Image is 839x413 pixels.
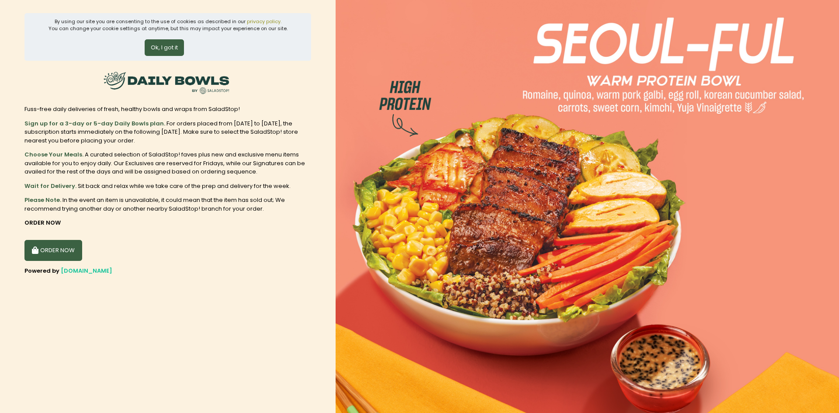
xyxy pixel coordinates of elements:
a: privacy policy. [247,18,281,25]
div: Fuss-free daily deliveries of fresh, healthy bowls and wraps from SaladStop! [24,105,311,114]
div: ORDER NOW [24,219,311,227]
b: Please Note. [24,196,61,204]
button: ORDER NOW [24,240,82,261]
b: Sign up for a 3-day or 5-day Daily Bowls plan. [24,119,165,128]
div: Sit back and relax while we take care of the prep and delivery for the week. [24,182,311,191]
div: For orders placed from [DATE] to [DATE], the subscription starts immediately on the following [DA... [24,119,311,145]
div: By using our site you are consenting to the use of cookies as described in our You can change you... [49,18,288,32]
button: Ok, I got it [145,39,184,56]
div: Powered by [24,267,311,275]
b: Choose Your Meals. [24,150,83,159]
b: Wait for Delivery. [24,182,76,190]
img: SaladStop! [101,66,232,99]
div: In the event an item is unavailable, it could mean that the item has sold out; We recommend tryin... [24,196,311,213]
div: A curated selection of SaladStop! faves plus new and exclusive menu items available for you to en... [24,150,311,176]
a: [DOMAIN_NAME] [61,267,112,275]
